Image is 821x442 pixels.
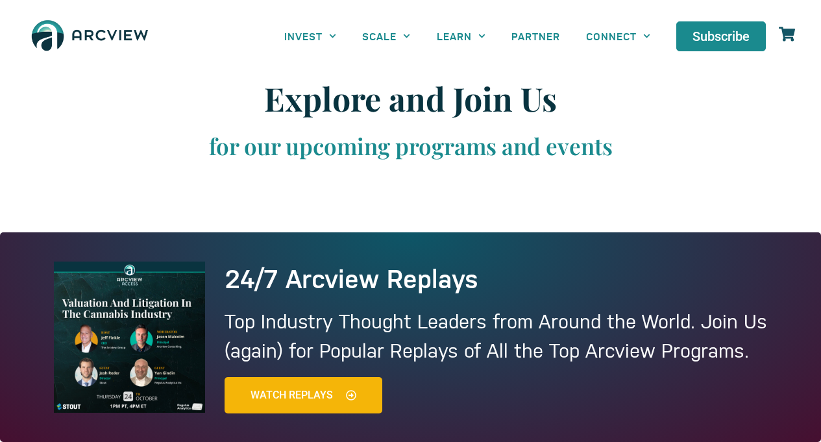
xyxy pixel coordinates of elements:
[498,21,573,51] a: PARTNER
[692,30,750,43] span: Subscribe
[26,13,154,60] img: The Arcview Group
[573,21,663,51] a: CONNECT
[225,377,382,413] a: Watch Replays
[676,21,766,51] a: Subscribe
[225,308,767,364] a: Top Industry Thought Leaders from Around the World. Join Us (again) for Popular Replays of All th...
[60,131,761,161] h3: for our upcoming programs and events
[271,21,349,51] a: INVEST
[271,21,663,51] nav: Menu
[424,21,498,51] a: LEARN
[60,79,761,118] h1: Explore and Join Us
[349,21,423,51] a: SCALE
[251,390,333,400] span: Watch Replays
[225,260,478,294] a: 24/7 Arcview Replays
